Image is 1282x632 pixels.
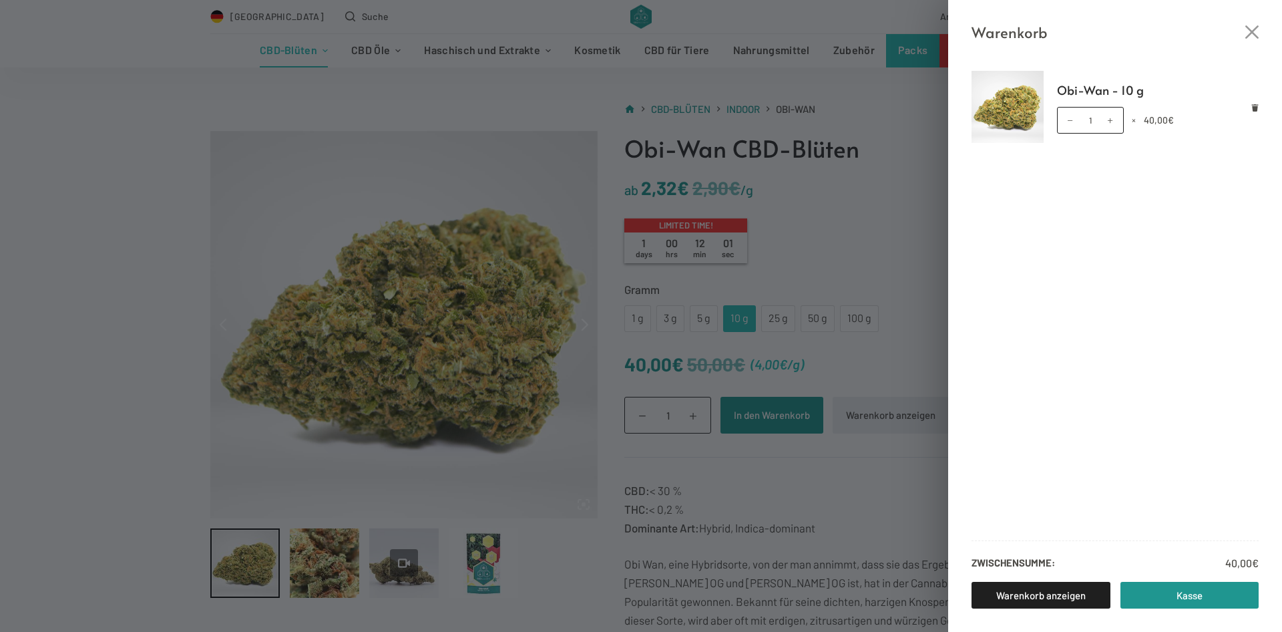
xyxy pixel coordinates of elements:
a: Warenkorb anzeigen [972,582,1110,609]
bdi: 40,00 [1144,114,1174,126]
bdi: 40,00 [1225,557,1259,569]
button: Close cart drawer [1245,25,1259,39]
span: € [1168,114,1174,126]
span: € [1252,557,1259,569]
span: × [1132,114,1136,126]
a: Remove Obi-Wan - 10 g from cart [1251,104,1259,111]
strong: Zwischensumme: [972,555,1055,572]
input: Produktmenge [1057,107,1124,134]
a: Obi-Wan - 10 g [1057,80,1259,100]
a: Kasse [1120,582,1259,609]
span: Warenkorb [972,20,1048,44]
